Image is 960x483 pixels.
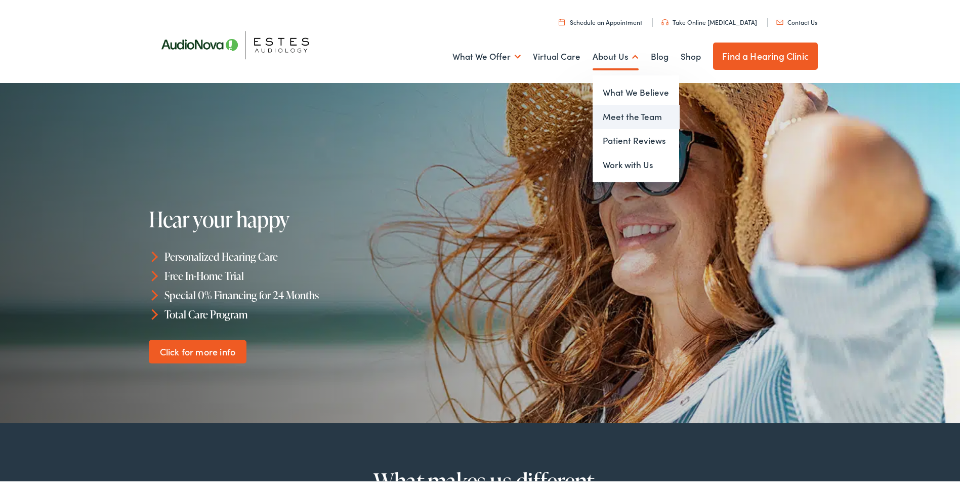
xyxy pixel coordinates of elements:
a: Blog [651,36,669,73]
li: Free In-Home Trial [149,264,485,284]
a: What We Believe [593,78,679,103]
h1: Hear your happy [149,206,456,229]
a: About Us [593,36,639,73]
li: Special 0% Financing for 24 Months [149,284,485,303]
a: What We Offer [452,36,521,73]
li: Total Care Program [149,302,485,321]
a: Find a Hearing Clinic [713,41,818,68]
a: Take Online [MEDICAL_DATA] [661,16,757,24]
img: utility icon [776,18,783,23]
li: Personalized Hearing Care [149,245,485,264]
a: Click for more info [149,338,246,361]
a: Meet the Team [593,103,679,127]
a: Virtual Care [533,36,580,73]
a: Patient Reviews [593,127,679,151]
a: Schedule an Appointment [559,16,642,24]
img: utility icon [661,17,669,23]
a: Shop [681,36,701,73]
a: Contact Us [776,16,817,24]
a: Work with Us [593,151,679,175]
img: utility icon [559,17,565,23]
